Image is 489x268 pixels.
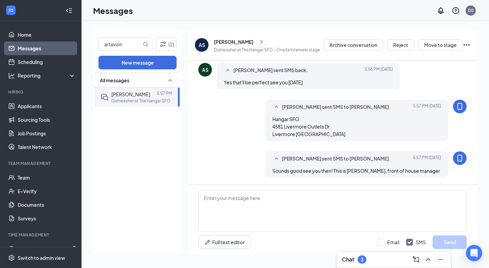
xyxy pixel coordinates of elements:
svg: SmallChevronUp [166,76,174,84]
div: 3 [361,257,363,263]
svg: WorkstreamLogo [7,7,14,14]
input: Search [99,38,142,51]
span: [DATE] 5:57 PM [413,155,441,163]
p: Dishwasher at The Hangar SFO - Onsite Interview stage [214,47,320,53]
div: DS [468,7,474,13]
svg: SmallChevronUp [272,103,280,111]
svg: QuestionInfo [452,6,460,15]
span: Yes that'll be perfect see you [DATE] [224,79,303,85]
h1: Messages [93,5,133,16]
span: [DATE] 5:57 PM [413,103,441,111]
h3: Chat [342,256,354,263]
svg: ChevronRight [258,38,265,46]
button: ComposeMessage [411,254,421,265]
a: Messages [18,41,76,55]
svg: MobileSms [456,154,464,162]
button: Send [433,235,467,249]
a: Scheduling [18,55,76,69]
button: Full text editorPen [198,235,250,249]
span: Sounds good see you then! This is [PERSON_NAME], front of house manager [272,168,440,174]
span: [DATE] 5:56 PM [365,66,393,74]
div: TIME MANAGEMENT [8,232,74,238]
div: AS [199,41,205,48]
svg: ChevronUp [424,255,432,264]
svg: DoubleChat [101,93,109,101]
div: Switch to admin view [18,254,65,261]
a: Talent Network [18,140,76,154]
button: ChevronUp [423,254,434,265]
p: Dishwasher at The Hangar SFO [111,98,170,104]
svg: Collapse [66,7,72,14]
div: Team Management [8,161,74,166]
svg: Settings [8,254,15,261]
svg: Pen [204,239,211,246]
a: Surveys [18,212,76,225]
span: [PERSON_NAME] sent SMS to [PERSON_NAME]. [282,155,391,163]
div: Hiring [8,89,74,95]
a: Applicants [18,99,76,113]
a: Job Postings [18,127,76,140]
svg: ComposeMessage [412,255,420,264]
button: Minimize [435,254,446,265]
span: All messages [100,77,129,84]
a: Time and SchedulingExternalLink [18,242,76,256]
button: ChevronRight [256,37,267,47]
a: Team [18,171,76,184]
div: Reporting [18,72,76,79]
svg: Ellipses [463,41,471,49]
button: Move to stage [418,39,463,50]
a: E-Verify [18,184,76,198]
span: [PERSON_NAME] sent SMS to [PERSON_NAME]. [282,103,391,111]
div: AS [202,66,209,73]
a: Sourcing Tools [18,113,76,127]
span: [PERSON_NAME] [111,91,150,97]
svg: MobileSms [456,102,464,111]
svg: Analysis [8,72,15,79]
svg: Minimize [436,255,445,264]
svg: SmallChevronUp [272,155,280,163]
div: Open Intercom Messenger [466,245,482,261]
svg: Notifications [437,6,445,15]
button: Filter (2) [156,37,177,51]
svg: Filter [159,40,167,48]
span: [PERSON_NAME] sent SMS back. [233,66,308,74]
a: Documents [18,198,76,212]
button: New message [98,56,177,69]
button: Archive conversation [324,39,383,50]
a: Home [18,28,76,41]
span: Hangar SFO 4581 Livermore Outlets Dr. Livermore [GEOGRAPHIC_DATA] [272,116,345,137]
svg: SmallChevronUp [224,66,232,74]
button: Reject [387,39,414,50]
svg: MagnifyingGlass [143,41,148,47]
div: [PERSON_NAME] [214,38,253,45]
p: 5:57 PM [157,90,172,96]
